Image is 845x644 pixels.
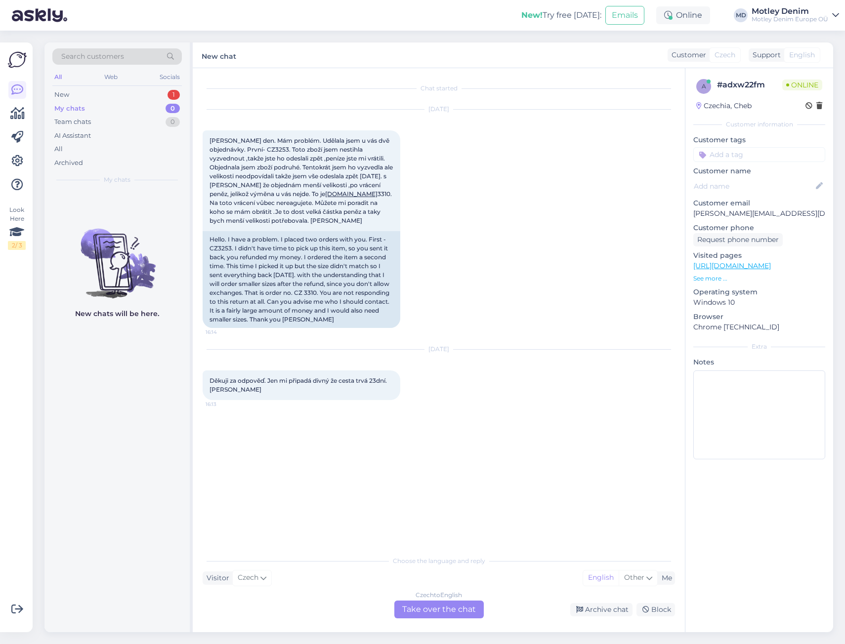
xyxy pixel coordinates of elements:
[166,117,180,127] div: 0
[210,137,394,224] span: [PERSON_NAME] den. Mám problém. Udělala jsem u vás dvě objednávky. První- CZ3253. Toto zboží jsem...
[583,570,619,585] div: English
[693,342,825,351] div: Extra
[693,297,825,308] p: Windows 10
[238,572,258,583] span: Czech
[203,105,675,114] div: [DATE]
[54,117,91,127] div: Team chats
[394,601,484,618] div: Take over the chat
[521,9,601,21] div: Try free [DATE]:
[570,603,633,616] div: Archive chat
[102,71,120,83] div: Web
[715,50,735,60] span: Czech
[752,7,828,15] div: Motley Denim
[789,50,815,60] span: English
[693,287,825,297] p: Operating system
[656,6,710,24] div: Online
[203,573,229,583] div: Visitor
[206,401,243,408] span: 16:13
[624,573,644,582] span: Other
[521,10,543,20] b: New!
[8,205,26,250] div: Look Here
[658,573,672,583] div: Me
[693,357,825,367] p: Notes
[52,71,64,83] div: All
[693,261,771,270] a: [URL][DOMAIN_NAME]
[752,15,828,23] div: Motley Denim Europe OÜ
[693,198,825,208] p: Customer email
[605,6,644,25] button: Emails
[325,190,378,198] a: [DOMAIN_NAME]
[636,603,675,616] div: Block
[717,79,782,91] div: # adxw22fm
[693,233,783,246] div: Request phone number
[44,211,190,300] img: No chats
[693,208,825,219] p: [PERSON_NAME][EMAIL_ADDRESS][DOMAIN_NAME]
[8,50,27,69] img: Askly Logo
[61,51,124,62] span: Search customers
[54,144,63,154] div: All
[203,557,675,565] div: Choose the language and reply
[752,7,839,23] a: Motley DenimMotley Denim Europe OÜ
[693,147,825,162] input: Add a tag
[693,312,825,322] p: Browser
[693,223,825,233] p: Customer phone
[202,48,236,62] label: New chat
[203,231,400,328] div: Hello. I have a problem. I placed two orders with you. First - CZ3253. I didn't have time to pick...
[694,181,814,192] input: Add name
[8,241,26,250] div: 2 / 3
[734,8,748,22] div: MD
[54,158,83,168] div: Archived
[782,80,822,90] span: Online
[210,377,387,393] span: Děkuji za odpověď. Jen mi připadá divný že cesta trvá 23dní.[PERSON_NAME]
[693,166,825,176] p: Customer name
[54,131,91,141] div: AI Assistant
[104,175,130,184] span: My chats
[693,274,825,283] p: See more ...
[54,104,85,114] div: My chats
[693,250,825,261] p: Visited pages
[693,135,825,145] p: Customer tags
[206,328,243,336] span: 16:14
[693,322,825,332] p: Chrome [TECHNICAL_ID]
[168,90,180,100] div: 1
[158,71,182,83] div: Socials
[416,591,462,600] div: Czech to English
[54,90,69,100] div: New
[702,82,706,90] span: a
[203,84,675,93] div: Chat started
[166,104,180,114] div: 0
[668,50,706,60] div: Customer
[203,345,675,354] div: [DATE]
[75,309,159,319] p: New chats will be here.
[696,101,752,111] div: Czechia, Cheb
[693,120,825,129] div: Customer information
[749,50,781,60] div: Support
